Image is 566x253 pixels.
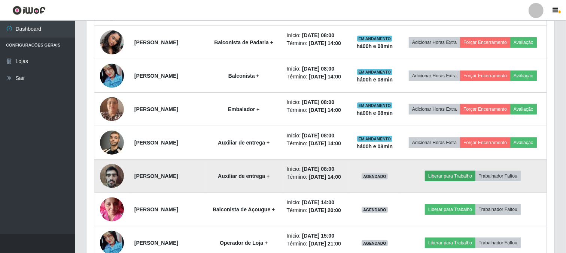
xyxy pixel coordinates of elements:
[475,171,521,181] button: Trabalhador Faltou
[134,173,178,179] strong: [PERSON_NAME]
[302,99,334,105] time: [DATE] 08:00
[460,71,510,81] button: Forçar Encerramento
[100,127,124,158] img: 1721312145762.jpeg
[134,39,178,45] strong: [PERSON_NAME]
[510,137,537,148] button: Avaliação
[287,73,346,81] li: Término:
[309,241,341,247] time: [DATE] 21:00
[287,132,346,140] li: Início:
[134,140,178,146] strong: [PERSON_NAME]
[287,32,346,39] li: Início:
[228,106,259,112] strong: Embalador +
[409,37,460,48] button: Adicionar Horas Extra
[287,39,346,47] li: Término:
[287,106,346,114] li: Término:
[475,204,521,215] button: Trabalhador Faltou
[287,98,346,106] li: Início:
[460,37,510,48] button: Forçar Encerramento
[309,174,341,180] time: [DATE] 14:00
[287,232,346,240] li: Início:
[425,171,475,181] button: Liberar para Trabalho
[309,74,341,80] time: [DATE] 14:00
[134,73,178,79] strong: [PERSON_NAME]
[425,204,475,215] button: Liberar para Trabalho
[214,39,273,45] strong: Balconista de Padaria +
[287,140,346,148] li: Término:
[357,143,393,149] strong: há 00 h e 08 min
[460,137,510,148] button: Forçar Encerramento
[287,65,346,73] li: Início:
[362,207,388,213] span: AGENDADO
[12,6,46,15] img: CoreUI Logo
[134,240,178,246] strong: [PERSON_NAME]
[409,71,460,81] button: Adicionar Horas Extra
[510,71,537,81] button: Avaliação
[460,104,510,114] button: Forçar Encerramento
[287,165,346,173] li: Início:
[218,173,270,179] strong: Auxiliar de entrega +
[302,32,334,38] time: [DATE] 08:00
[134,106,178,112] strong: [PERSON_NAME]
[409,137,460,148] button: Adicionar Horas Extra
[475,238,521,248] button: Trabalhador Faltou
[357,69,393,75] span: EM ANDAMENTO
[302,233,334,239] time: [DATE] 15:00
[357,136,393,142] span: EM ANDAMENTO
[362,173,388,179] span: AGENDADO
[228,73,259,79] strong: Balconista +
[357,36,393,42] span: EM ANDAMENTO
[302,66,334,72] time: [DATE] 08:00
[287,173,346,181] li: Término:
[510,104,537,114] button: Avaliação
[357,102,393,108] span: EM ANDAMENTO
[357,110,393,116] strong: há 00 h e 08 min
[100,193,124,225] img: 1731929683743.jpeg
[213,206,275,212] strong: Balconista de Açougue +
[309,40,341,46] time: [DATE] 14:00
[287,199,346,206] li: Início:
[302,166,334,172] time: [DATE] 08:00
[302,199,334,205] time: [DATE] 14:00
[100,88,124,131] img: 1730323738403.jpeg
[287,206,346,214] li: Término:
[302,133,334,139] time: [DATE] 08:00
[218,140,270,146] strong: Auxiliar de entrega +
[357,77,393,83] strong: há 00 h e 08 min
[134,206,178,212] strong: [PERSON_NAME]
[100,160,124,192] img: 1734364462584.jpeg
[100,21,124,64] img: 1731366295724.jpeg
[100,60,124,92] img: 1734919568838.jpeg
[510,37,537,48] button: Avaliação
[220,240,268,246] strong: Operador de Loja +
[287,240,346,248] li: Término:
[309,107,341,113] time: [DATE] 14:00
[357,43,393,49] strong: há 00 h e 08 min
[362,240,388,246] span: AGENDADO
[409,104,460,114] button: Adicionar Horas Extra
[309,207,341,213] time: [DATE] 20:00
[425,238,475,248] button: Liberar para Trabalho
[309,140,341,146] time: [DATE] 14:00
